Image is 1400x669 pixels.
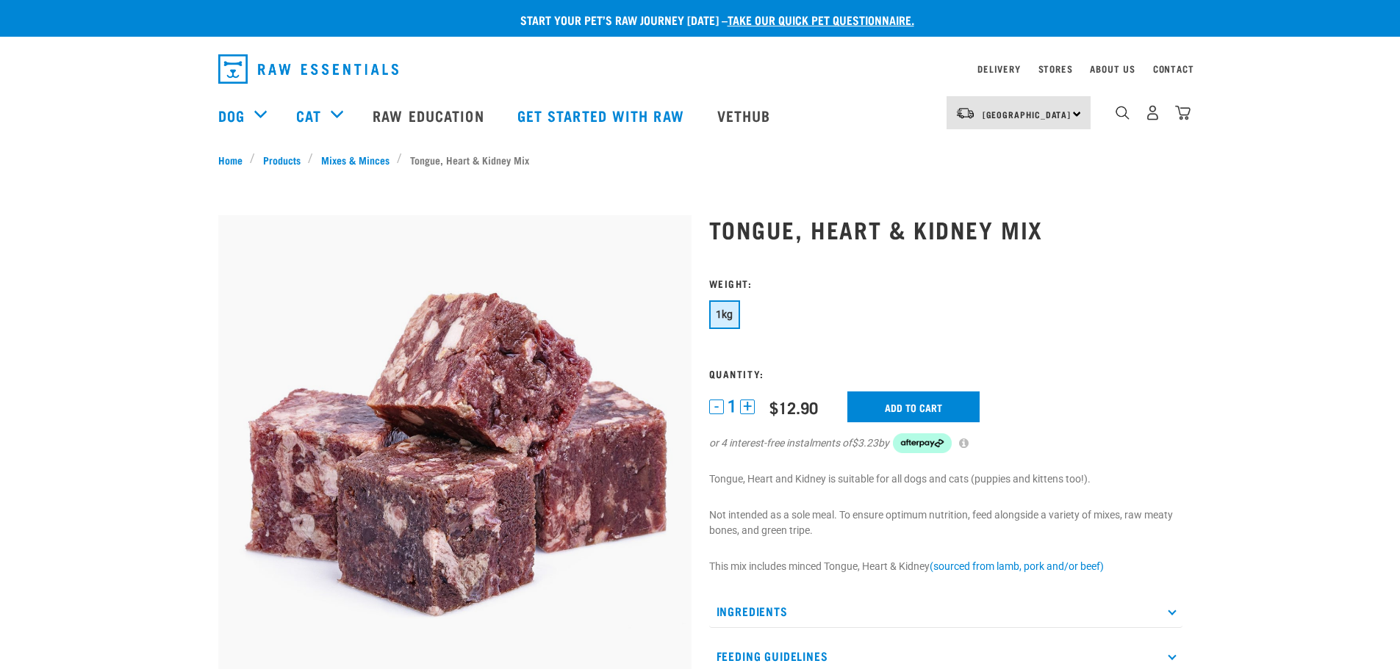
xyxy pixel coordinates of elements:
[716,308,733,320] span: 1kg
[218,104,245,126] a: Dog
[358,86,502,145] a: Raw Education
[503,86,703,145] a: Get started with Raw
[218,54,398,84] img: Raw Essentials Logo
[728,399,736,414] span: 1
[1090,66,1135,71] a: About Us
[1116,106,1130,120] img: home-icon-1@2x.png
[983,112,1071,117] span: [GEOGRAPHIC_DATA]
[728,16,914,23] a: take our quick pet questionnaire.
[709,399,724,414] button: -
[207,48,1194,90] nav: dropdown navigation
[1038,66,1073,71] a: Stores
[852,435,878,451] span: $3.23
[709,216,1182,242] h1: Tongue, Heart & Kidney Mix
[847,391,980,422] input: Add to cart
[709,471,1182,487] p: Tongue, Heart and Kidney is suitable for all dogs and cats (puppies and kittens too!).
[709,300,740,329] button: 1kg
[893,433,952,454] img: Afterpay
[1175,105,1191,120] img: home-icon@2x.png
[313,152,397,167] a: Mixes & Minces
[709,559,1182,574] p: This mix includes minced Tongue, Heart & Kidney
[769,398,818,416] div: $12.90
[1153,66,1194,71] a: Contact
[709,278,1182,289] h3: Weight:
[930,560,1104,572] a: (sourced from lamb, pork and/or beef)
[709,507,1182,538] p: Not intended as a sole meal. To ensure optimum nutrition, feed alongside a variety of mixes, raw ...
[977,66,1020,71] a: Delivery
[709,368,1182,379] h3: Quantity:
[218,152,251,167] a: Home
[296,104,321,126] a: Cat
[703,86,789,145] a: Vethub
[955,106,975,120] img: van-moving.png
[255,152,308,167] a: Products
[709,433,1182,454] div: or 4 interest-free instalments of by
[1145,105,1160,120] img: user.png
[218,152,1182,167] nav: breadcrumbs
[740,399,755,414] button: +
[709,595,1182,628] p: Ingredients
